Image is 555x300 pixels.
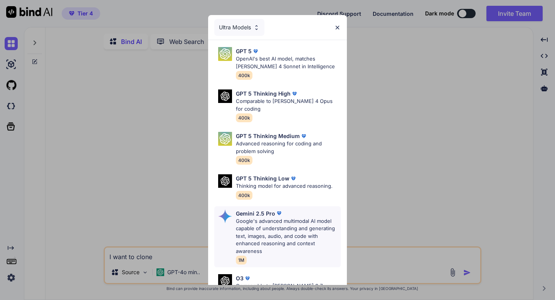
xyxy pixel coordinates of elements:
[236,282,341,297] p: Comparable to [PERSON_NAME] 3.7 Sonnet, superior intelligence
[214,19,264,36] div: Ultra Models
[236,182,333,190] p: Thinking model for advanced reasoning.
[236,132,300,140] p: GPT 5 Thinking Medium
[218,47,232,61] img: Pick Models
[236,156,252,165] span: 400k
[218,174,232,188] img: Pick Models
[236,217,341,255] p: Google's advanced multimodal AI model capable of understanding and generating text, images, audio...
[236,191,252,200] span: 400k
[253,24,260,31] img: Pick Models
[236,71,252,80] span: 400k
[236,98,341,113] p: Comparable to [PERSON_NAME] 4 Opus for coding
[236,113,252,122] span: 400k
[236,174,289,182] p: GPT 5 Thinking Low
[236,47,252,55] p: GPT 5
[252,47,259,55] img: premium
[236,140,341,155] p: Advanced reasoning for coding and problem solving
[236,256,247,265] span: 1M
[300,132,308,140] img: premium
[218,132,232,146] img: Pick Models
[218,89,232,103] img: Pick Models
[218,274,232,288] img: Pick Models
[334,24,341,31] img: close
[218,209,232,223] img: Pick Models
[236,89,291,98] p: GPT 5 Thinking High
[236,55,341,70] p: OpenAI's best AI model, matches [PERSON_NAME] 4 Sonnet in Intelligence
[236,209,275,217] p: Gemini 2.5 Pro
[275,209,283,217] img: premium
[291,90,298,98] img: premium
[289,175,297,182] img: premium
[244,275,251,282] img: premium
[236,274,244,282] p: O3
